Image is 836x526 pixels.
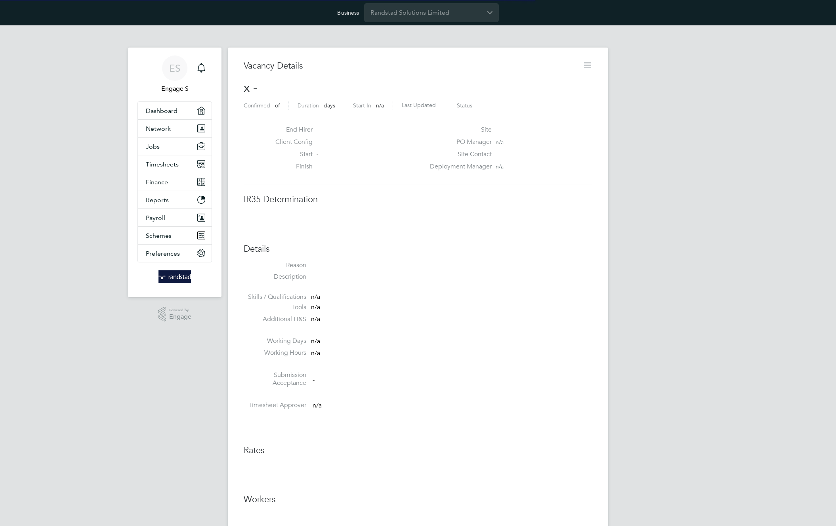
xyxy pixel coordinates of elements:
[457,102,472,109] label: Status
[298,102,319,109] label: Duration
[269,126,313,134] label: End Hirer
[138,138,212,155] button: Jobs
[158,307,192,322] a: Powered byEngage
[317,151,319,158] span: -
[244,293,306,301] label: Skills / Qualifications
[138,227,212,244] button: Schemes
[244,371,306,388] label: Submission Acceptance
[146,161,179,168] span: Timesheets
[244,337,306,345] label: Working Days
[496,163,504,170] span: n/a
[425,163,492,171] label: Deployment Manager
[244,261,306,270] label: Reason
[311,349,320,357] span: n/a
[244,315,306,323] label: Additional H&S
[137,55,212,94] a: ESEngage S
[138,245,212,262] button: Preferences
[138,120,212,137] button: Network
[244,102,270,109] label: Confirmed
[244,445,592,456] h3: Rates
[137,270,212,283] a: Go to home page
[244,349,306,357] label: Working Hours
[244,303,306,312] label: Tools
[146,125,171,132] span: Network
[275,102,280,109] span: of
[146,143,160,150] span: Jobs
[311,303,320,311] span: n/a
[269,138,313,146] label: Client Config
[146,178,168,186] span: Finance
[311,315,320,323] span: n/a
[244,243,592,255] h3: Details
[146,250,180,257] span: Preferences
[425,138,492,146] label: PO Manager
[146,196,169,204] span: Reports
[311,337,320,345] span: n/a
[353,102,371,109] label: Start In
[425,126,492,134] label: Site
[146,214,165,222] span: Payroll
[158,270,191,283] img: randstad-logo-retina.png
[313,375,315,383] span: -
[269,163,313,171] label: Finish
[317,163,319,170] span: -
[376,102,384,109] span: n/a
[137,84,212,94] span: Engage S
[138,191,212,208] button: Reports
[146,232,172,239] span: Schemes
[244,401,306,409] label: Timesheet Approver
[269,150,313,159] label: Start
[402,101,436,109] label: Last Updated
[169,307,191,314] span: Powered by
[324,102,335,109] span: days
[244,60,571,72] h3: Vacancy Details
[138,173,212,191] button: Finance
[425,150,492,159] label: Site Contact
[244,80,258,96] span: x -
[128,48,221,297] nav: Main navigation
[244,273,306,281] label: Description
[146,107,178,115] span: Dashboard
[244,194,592,205] h3: IR35 Determination
[169,314,191,320] span: Engage
[138,209,212,226] button: Payroll
[138,155,212,173] button: Timesheets
[311,293,320,301] span: n/a
[244,494,592,505] h3: Workers
[496,139,504,146] span: n/a
[169,63,180,73] span: ES
[313,402,322,409] span: n/a
[337,9,359,16] label: Business
[138,102,212,119] a: Dashboard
